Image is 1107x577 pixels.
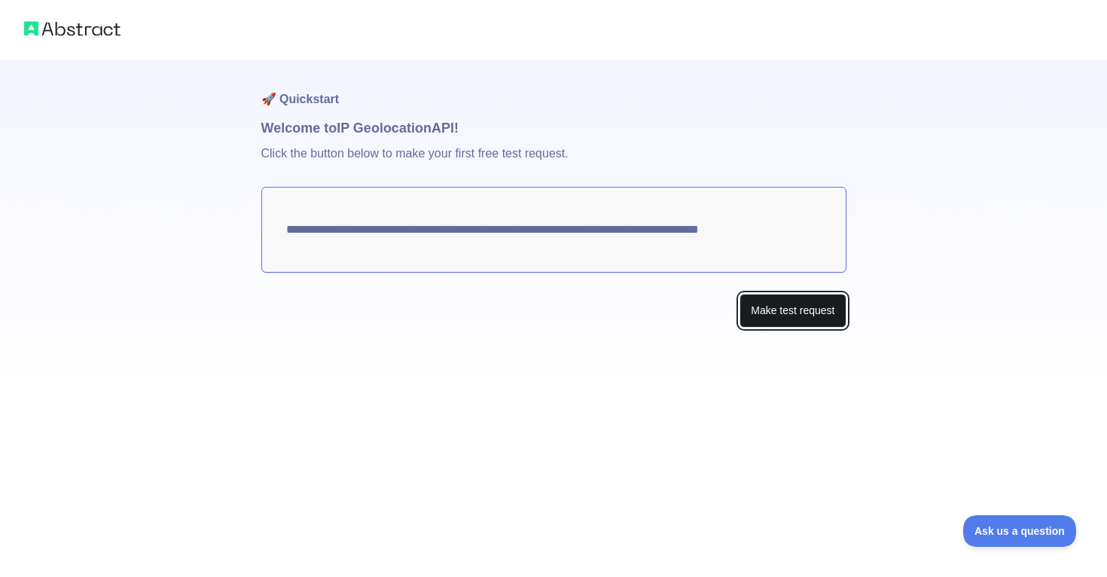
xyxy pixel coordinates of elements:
[740,294,846,328] button: Make test request
[261,118,846,139] h1: Welcome to IP Geolocation API!
[24,18,120,39] img: Abstract logo
[963,515,1077,547] iframe: Toggle Customer Support
[261,60,846,118] h1: 🚀 Quickstart
[261,139,846,187] p: Click the button below to make your first free test request.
